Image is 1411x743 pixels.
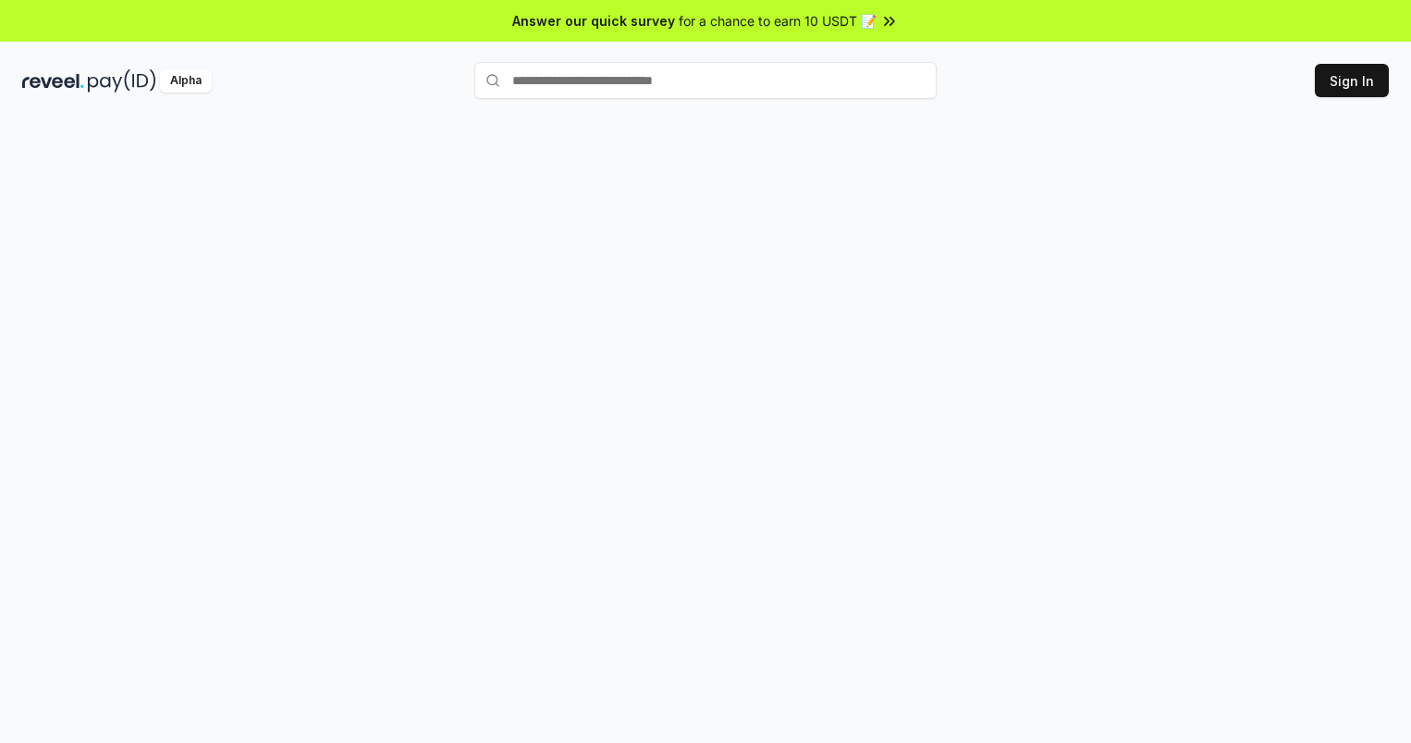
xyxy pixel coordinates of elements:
span: Answer our quick survey [512,11,675,31]
div: Alpha [160,69,212,93]
img: pay_id [88,69,156,93]
img: reveel_dark [22,69,84,93]
span: for a chance to earn 10 USDT 📝 [679,11,877,31]
button: Sign In [1315,64,1389,97]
